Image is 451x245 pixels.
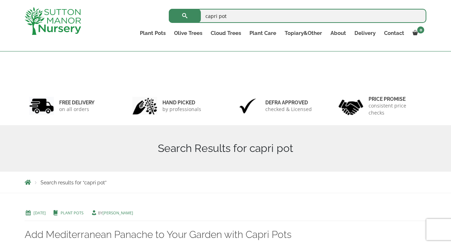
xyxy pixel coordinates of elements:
[59,99,94,106] h6: FREE DELIVERY
[326,28,350,38] a: About
[265,106,312,113] p: checked & Licensed
[41,180,106,185] span: Search results for “capri pot”
[132,97,157,115] img: 2.jpg
[91,210,133,215] span: by
[170,28,206,38] a: Olive Trees
[245,28,280,38] a: Plant Care
[380,28,408,38] a: Contact
[25,142,426,155] h1: Search Results for capri pot
[206,28,245,38] a: Cloud Trees
[339,95,363,117] img: 4.jpg
[235,97,260,115] img: 3.jpg
[25,7,81,35] img: logo
[369,96,422,102] h6: Price promise
[265,99,312,106] h6: Defra approved
[29,97,54,115] img: 1.jpg
[369,102,422,116] p: consistent price checks
[103,210,133,215] a: [PERSON_NAME]
[33,210,46,215] a: [DATE]
[350,28,380,38] a: Delivery
[280,28,326,38] a: Topiary&Other
[25,179,426,185] nav: Breadcrumbs
[169,9,426,23] input: Search...
[61,210,84,215] a: Plant Pots
[25,229,291,240] a: Add Mediterranean Panache to Your Garden with Capri Pots
[408,28,426,38] a: 0
[162,106,201,113] p: by professionals
[136,28,170,38] a: Plant Pots
[59,106,94,113] p: on all orders
[162,99,201,106] h6: hand picked
[417,26,424,33] span: 0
